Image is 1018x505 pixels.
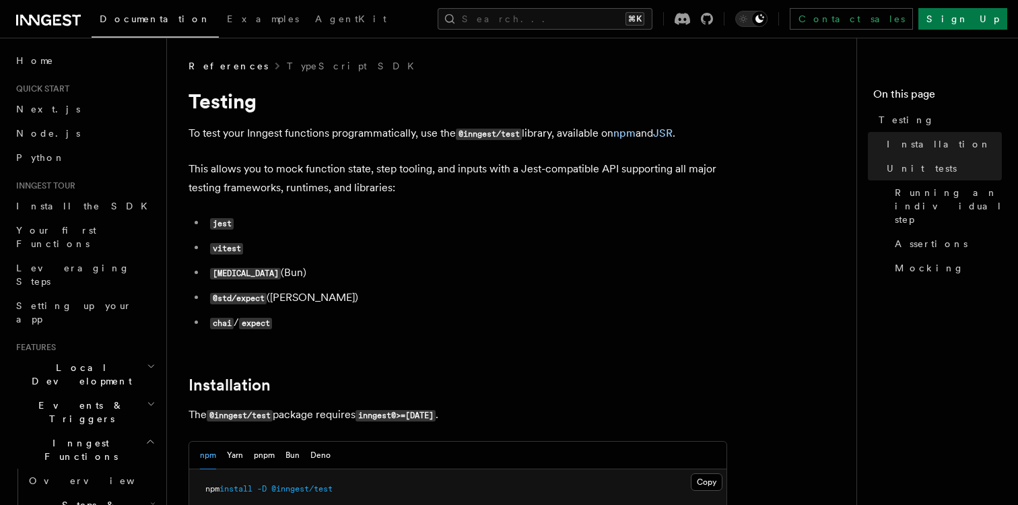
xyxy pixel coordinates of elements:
code: vitest [210,243,243,255]
code: @std/expect [210,293,267,304]
a: JSR [653,127,673,139]
code: @inngest/test [207,410,273,422]
a: Sign Up [918,8,1007,30]
span: Installation [887,137,991,151]
button: Inngest Functions [11,431,158,469]
a: Unit tests [881,156,1002,180]
span: Inngest tour [11,180,75,191]
span: Mocking [895,261,964,275]
li: (Bun) [206,263,727,283]
button: Search...⌘K [438,8,652,30]
a: TypeScript SDK [287,59,422,73]
a: Contact sales [790,8,913,30]
span: Testing [879,113,935,127]
span: Examples [227,13,299,24]
p: This allows you to mock function state, step tooling, and inputs with a Jest-compatible API suppo... [189,160,727,197]
a: Install the SDK [11,194,158,218]
h1: Testing [189,89,727,113]
span: Assertions [895,237,968,250]
code: expect [239,318,272,329]
span: Inngest Functions [11,436,145,463]
code: [MEDICAL_DATA] [210,268,281,279]
span: -D [257,484,267,494]
code: chai [210,318,234,329]
a: Mocking [889,256,1002,280]
span: Running an individual step [895,186,1003,226]
kbd: ⌘K [625,12,644,26]
button: Deno [310,442,331,469]
a: Home [11,48,158,73]
li: / [206,313,727,333]
a: Documentation [92,4,219,38]
a: npm [613,127,636,139]
a: Next.js [11,97,158,121]
a: Examples [219,4,307,36]
span: Leveraging Steps [16,263,130,287]
span: Overview [29,475,168,486]
span: Install the SDK [16,201,156,211]
p: To test your Inngest functions programmatically, use the library, available on and . [189,124,727,143]
span: Documentation [100,13,211,24]
span: Setting up your app [16,300,132,325]
span: Next.js [16,104,80,114]
h4: On this page [873,86,1002,108]
a: Overview [24,469,158,493]
li: ([PERSON_NAME]) [206,288,727,308]
button: Yarn [227,442,243,469]
span: @inngest/test [271,484,333,494]
button: Bun [285,442,300,469]
span: npm [205,484,219,494]
a: Testing [873,108,1002,132]
span: Your first Functions [16,225,96,249]
p: The package requires . [189,405,727,425]
a: Node.js [11,121,158,145]
span: Home [16,54,54,67]
span: AgentKit [315,13,386,24]
a: Setting up your app [11,294,158,331]
a: Leveraging Steps [11,256,158,294]
button: Toggle dark mode [735,11,768,27]
a: Installation [881,132,1002,156]
span: Node.js [16,128,80,139]
a: Running an individual step [889,180,1002,232]
code: jest [210,218,234,230]
span: Python [16,152,65,163]
a: Assertions [889,232,1002,256]
a: Your first Functions [11,218,158,256]
button: Local Development [11,356,158,393]
span: install [219,484,252,494]
span: Quick start [11,83,69,94]
span: Unit tests [887,162,957,175]
span: References [189,59,268,73]
button: npm [200,442,216,469]
span: Local Development [11,361,147,388]
button: pnpm [254,442,275,469]
a: Python [11,145,158,170]
span: Features [11,342,56,353]
a: Installation [189,376,271,395]
span: Events & Triggers [11,399,147,426]
code: inngest@>=[DATE] [355,410,436,422]
code: @inngest/test [456,129,522,140]
a: AgentKit [307,4,395,36]
button: Copy [691,473,722,491]
button: Events & Triggers [11,393,158,431]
